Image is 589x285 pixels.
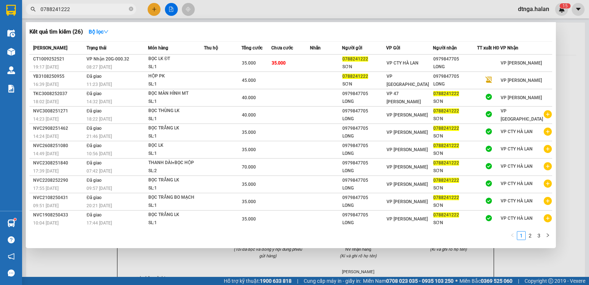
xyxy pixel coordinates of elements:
[148,107,204,115] div: BỌC THÙNG LK
[33,177,84,184] div: NVC2208252290
[272,60,286,66] span: 35.000
[342,211,385,219] div: 0979847705
[33,82,59,87] span: 16:39 [DATE]
[33,211,84,219] div: NVC1908250433
[387,91,421,104] span: VP 47 [PERSON_NAME]
[33,117,59,122] span: 14:23 [DATE]
[387,147,428,152] span: VP [PERSON_NAME]
[14,218,16,220] sup: 1
[433,212,459,218] span: 0788241222
[387,60,419,66] span: VP CTY HÀ LAN
[129,6,133,13] span: close-circle
[342,167,385,175] div: LONG
[129,7,133,11] span: close-circle
[342,56,368,62] span: 0788241222
[8,253,15,260] span: notification
[148,115,204,123] div: SL: 1
[387,74,429,87] span: VP [GEOGRAPHIC_DATA]
[433,184,476,192] div: SƠN
[433,126,459,131] span: 0788241222
[510,233,515,237] span: left
[241,45,262,51] span: Tổng cước
[433,45,457,51] span: Người nhận
[29,28,83,36] h3: Kết quả tìm kiếm ( 26 )
[342,125,385,132] div: 0979847705
[33,99,59,104] span: 18:02 [DATE]
[148,45,168,51] span: Món hàng
[342,177,385,184] div: 0979847705
[544,214,552,222] span: plus-circle
[500,45,518,51] span: VP Nhận
[33,203,59,208] span: 09:51 [DATE]
[543,231,552,240] button: right
[342,115,385,123] div: LONG
[535,231,543,240] li: 3
[87,195,102,200] span: Đã giao
[242,216,256,222] span: 35.000
[342,219,385,227] div: LONG
[342,150,385,157] div: LONG
[148,194,204,202] div: BỌC TRẮNG BO MẠCH
[33,168,59,174] span: 17:39 [DATE]
[433,160,459,166] span: 0788241222
[501,95,542,100] span: VP [PERSON_NAME]
[342,194,385,202] div: 0979847705
[387,182,428,187] span: VP [PERSON_NAME]
[87,186,112,191] span: 09:57 [DATE]
[342,107,385,115] div: 0979847705
[501,181,533,186] span: VP CTY HÀ LAN
[501,164,533,169] span: VP CTY HÀ LAN
[33,186,59,191] span: 17:55 [DATE]
[433,150,476,157] div: SƠN
[342,184,385,192] div: LONG
[8,270,15,277] span: message
[87,99,112,104] span: 14:32 [DATE]
[33,159,84,167] div: NVC2308251840
[33,134,59,139] span: 14:24 [DATE]
[526,231,535,240] li: 2
[83,26,114,38] button: Bộ lọcdown
[342,159,385,167] div: 0979847705
[148,90,204,98] div: BỌC MÀN HÌNH MT
[87,203,112,208] span: 20:21 [DATE]
[242,199,256,204] span: 35.000
[87,126,102,131] span: Đã giao
[148,167,204,175] div: SL: 2
[433,63,476,71] div: LONG
[433,202,476,209] div: SƠN
[7,48,15,56] img: warehouse-icon
[33,65,59,70] span: 19:17 [DATE]
[517,231,526,240] li: 1
[508,231,517,240] li: Previous Page
[87,65,112,70] span: 08:27 [DATE]
[387,112,428,118] span: VP [PERSON_NAME]
[148,55,204,63] div: BỌC LK ĐT
[433,55,476,63] div: 0979847705
[148,80,204,88] div: SL: 1
[7,219,15,227] img: warehouse-icon
[103,29,109,34] span: down
[87,134,112,139] span: 21:46 [DATE]
[544,162,552,170] span: plus-circle
[33,45,67,51] span: [PERSON_NAME]
[87,45,106,51] span: Trạng thái
[544,110,552,118] span: plus-circle
[433,167,476,175] div: SƠN
[342,202,385,209] div: LONG
[342,90,385,98] div: 0979847705
[87,74,102,79] span: Đã giao
[501,198,533,204] span: VP CTY HÀ LAN
[87,178,102,183] span: Đã giao
[33,90,84,98] div: TKC3008252037
[546,233,550,237] span: right
[33,125,84,132] div: NVC2908251462
[342,45,362,51] span: Người gửi
[242,78,256,83] span: 45.000
[148,124,204,132] div: BỌC TRẮNG LK
[6,5,16,16] img: logo-vxr
[7,66,15,74] img: warehouse-icon
[87,160,102,166] span: Đã giao
[33,151,59,156] span: 14:49 [DATE]
[342,142,385,150] div: 0979847705
[310,45,321,51] span: Nhãn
